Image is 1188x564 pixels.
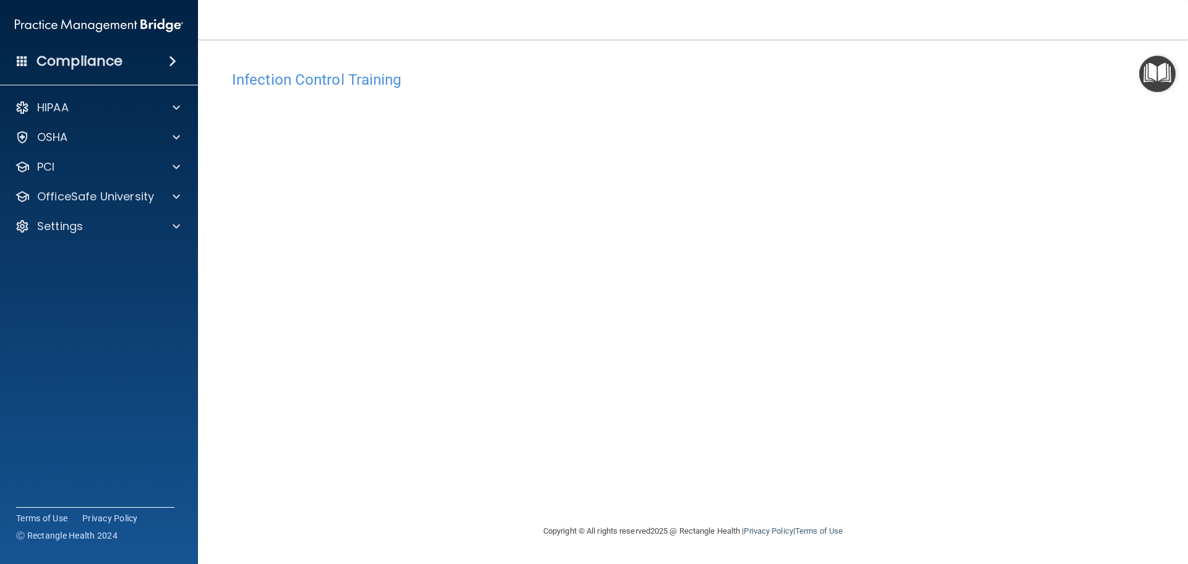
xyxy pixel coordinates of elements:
div: Copyright © All rights reserved 2025 @ Rectangle Health | | [467,511,919,551]
a: HIPAA [15,100,180,115]
a: Privacy Policy [82,512,138,524]
img: PMB logo [15,13,183,38]
p: Settings [37,219,83,234]
h4: Compliance [37,53,123,70]
a: OSHA [15,130,180,145]
h4: Infection Control Training [232,72,1154,88]
a: PCI [15,160,180,174]
a: OfficeSafe University [15,189,180,204]
iframe: infection-control-training [232,95,851,475]
span: Ⓒ Rectangle Health 2024 [16,529,118,542]
button: Open Resource Center [1139,56,1176,92]
a: Settings [15,219,180,234]
iframe: Drift Widget Chat Controller [1126,479,1173,526]
p: PCI [37,160,54,174]
p: HIPAA [37,100,69,115]
a: Terms of Use [16,512,67,524]
p: OfficeSafe University [37,189,154,204]
p: OSHA [37,130,68,145]
a: Terms of Use [795,526,843,536]
a: Privacy Policy [744,526,793,536]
